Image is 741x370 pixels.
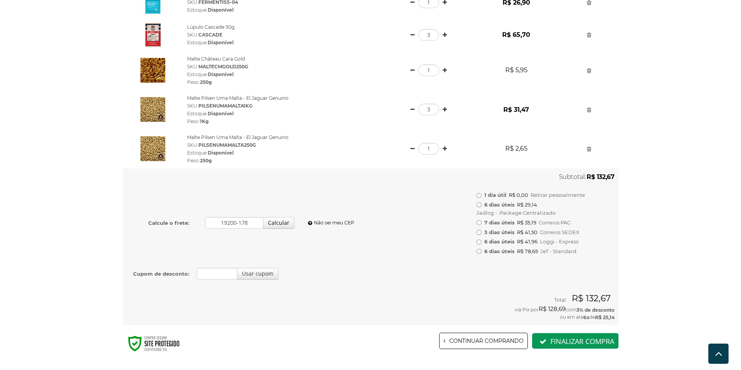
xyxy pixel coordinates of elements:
span: Peso: [187,118,208,124]
strong: 3% de desconto [576,307,615,313]
input: 1 dia útil R$ 0,00 Retirar pessoalmente [476,193,482,198]
img: Malte Pilsen Uma Malta - El Jaguar Genuino [140,97,165,122]
span: Estoque: [187,111,234,116]
span: via Pix por com [515,307,615,313]
strong: R$ 2,65 [476,145,556,153]
span: Estoque: [187,150,234,156]
a: Não sei meu CEP [306,220,354,226]
button: Usar cupom [237,268,279,280]
strong: 6x [583,314,589,320]
strong: R$ 65,70 [502,31,530,38]
input: 6 dias úteis R$ 41,96 Loggi - Express [476,240,482,245]
strong: Disponível [208,71,234,77]
span: R$ 41,96 [517,238,538,245]
strong: CASCADE [198,32,222,38]
strong: Disponível [208,7,234,13]
strong: PILSENUMAMALTA250G [198,142,256,148]
strong: PILSENUMAMALTA1KG [198,103,252,109]
span: Estoque: [187,71,234,77]
span: SKU: [187,142,256,148]
span: R$ 29,14 [517,201,537,208]
span: Peso: [187,79,212,85]
b: 1 dia útil [484,191,506,199]
span: R$ 0,00 [509,191,528,199]
b: 6 dias úteis [484,238,515,245]
b: Calcule o frete: [148,219,189,226]
input: 6 dias úteis R$ 29,14 Jadlog - .Package Centralizado [476,202,482,207]
strong: MALTECMGOLD250G [198,64,248,69]
strong: R$ 128,69 [539,305,566,313]
b: 6 dias úteis [484,247,515,255]
span: JeT - Standard [540,247,576,255]
span: Total: [554,297,567,303]
a: Malte Château Cara Gold [187,56,245,62]
input: 7 dias úteis R$ 35,19 Correios PAC [476,220,482,225]
strong: Disponível [208,150,234,156]
span: SKU: [187,32,222,38]
strong: R$ 132,67 [587,173,614,181]
button: Finalizar compra [532,333,618,349]
strong: 1Kg [200,118,208,124]
span: ou em até de [560,314,615,320]
strong: R$ 132,67 [572,293,611,304]
span: Peso: [187,158,212,163]
span: Subtotal: [559,173,585,181]
span: SKU: [187,103,252,109]
span: Retirar pessoalmente [531,191,585,199]
span: Correios PAC [539,219,571,226]
a: Malte Pilsen Uma Malta - El Jaguar Genuino [187,95,289,101]
strong: R$ 25,14 [595,314,615,320]
span: Loggi - Express [540,238,578,245]
strong: Disponível [208,111,234,116]
b: Cupom de desconto: [133,270,189,276]
span: Jadlog - .Package Centralizado [476,209,555,217]
button: Calcular [263,217,294,229]
strong: R$ 5,95 [476,66,556,74]
span: R$ 35,19 [517,219,536,226]
img: Compra 100% Segura [123,333,185,354]
input: 3 dias úteis R$ 41,50 Correios SEDEX [476,230,482,235]
span: R$ 78,65 [517,247,538,255]
a: Malte Pilsen Uma Malta - El Jaguar Genuino [187,134,289,140]
span: Estoque: [187,7,234,13]
strong: 250g [200,79,212,85]
b: 3 dias úteis [484,228,515,236]
img: Malte Château Cara Gold [140,58,165,83]
strong: 250g [200,158,212,163]
a: Lúpulo Cascade 50g [187,24,235,30]
img: Lúpulo Cascade 50g [145,23,161,47]
a: Continuar comprando [439,333,528,349]
strong: R$ 31,47 [503,106,529,113]
img: Malte Pilsen Uma Malta - El Jaguar Genuino [140,136,165,161]
strong: Disponível [208,40,234,45]
b: 7 dias úteis [484,219,515,226]
span: SKU: [187,64,248,69]
b: 6 dias úteis [484,201,515,208]
span: R$ 41,50 [517,228,538,236]
input: 6 dias úteis R$ 78,65 JeT - Standard [476,249,482,254]
span: Estoque: [187,40,234,45]
span: Correios SEDEX [540,228,580,236]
